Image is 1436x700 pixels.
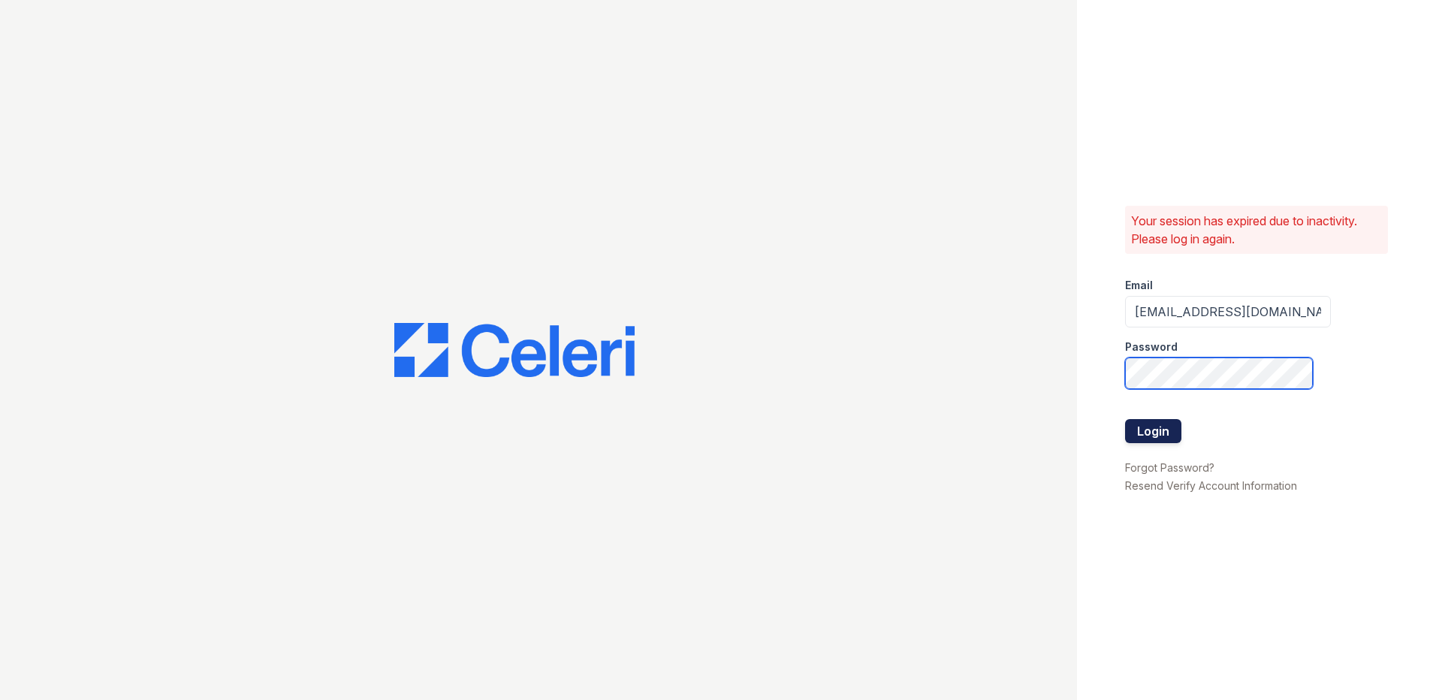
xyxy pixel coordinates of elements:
[1131,212,1382,248] p: Your session has expired due to inactivity. Please log in again.
[1125,479,1297,492] a: Resend Verify Account Information
[1125,339,1178,355] label: Password
[1125,419,1181,443] button: Login
[1125,461,1214,474] a: Forgot Password?
[1125,278,1153,293] label: Email
[394,323,635,377] img: CE_Logo_Blue-a8612792a0a2168367f1c8372b55b34899dd931a85d93a1a3d3e32e68fde9ad4.png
